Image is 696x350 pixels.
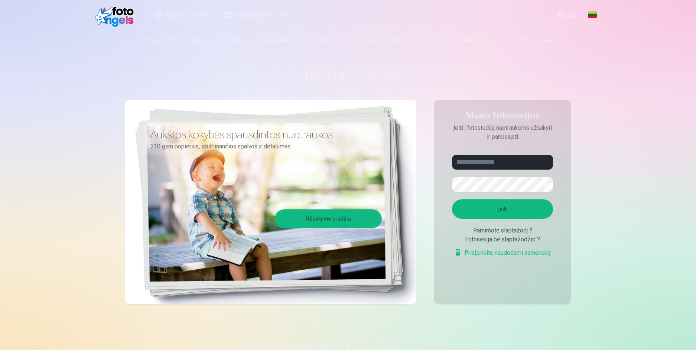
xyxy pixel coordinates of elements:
a: Puodeliai [297,30,339,51]
a: Magnetai [254,30,297,51]
button: Įeiti [452,199,553,219]
img: /fa2 [95,3,137,27]
a: Kalendoriai [384,30,432,51]
div: Fotosesija be slaptažodžio ? [452,235,553,244]
p: Įeiti į fotostudiją nuotraukoms užsakyti ir parsisiųsti [445,123,560,141]
a: Rinkiniai [215,30,254,51]
h1: Ryškiausi fotoprisiminimai [125,68,571,82]
p: 210 gsm popierius, stulbinančios spalvos ir detalumas [150,141,376,152]
a: Spausdinti nuotraukas [134,30,215,51]
a: Visos prekės [497,30,563,51]
h4: Mano fotosesijos [445,110,560,123]
h3: Aukštos kokybės spausdintos nuotraukos [150,128,376,141]
a: Raktų pakabukas [432,30,497,51]
a: Užsakymo pradžia [276,211,381,227]
div: Pamiršote slaptažodį ? [452,226,553,235]
a: Suvenyrai [339,30,384,51]
a: Prisijunkite naudodami asmenukę [454,248,551,257]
